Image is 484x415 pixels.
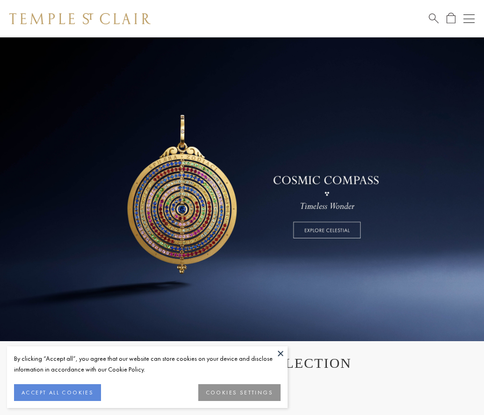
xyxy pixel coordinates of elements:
[198,384,281,401] button: COOKIES SETTINGS
[447,13,455,24] a: Open Shopping Bag
[14,353,281,375] div: By clicking “Accept all”, you agree that our website can store cookies on your device and disclos...
[463,13,475,24] button: Open navigation
[429,13,439,24] a: Search
[14,384,101,401] button: ACCEPT ALL COOKIES
[9,13,151,24] img: Temple St. Clair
